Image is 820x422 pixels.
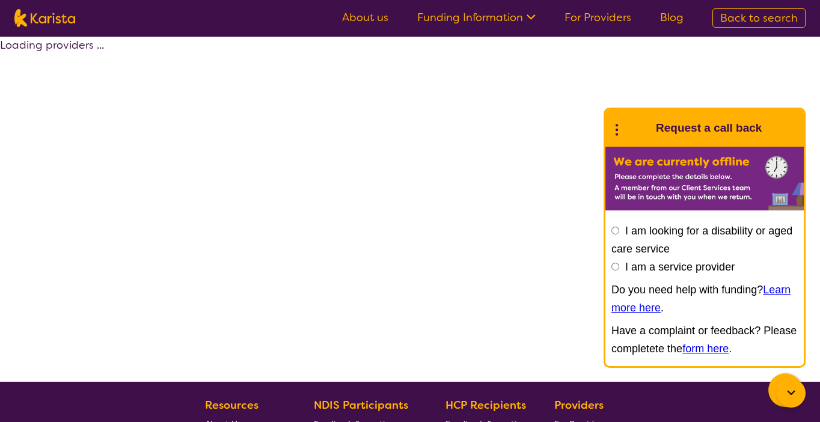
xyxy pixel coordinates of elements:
a: Blog [660,10,684,25]
b: Providers [554,398,604,412]
label: I am looking for a disability or aged care service [611,225,792,255]
img: Karista [625,116,649,140]
img: Karista logo [14,9,75,27]
span: Back to search [720,11,798,25]
h1: Request a call back [656,119,762,137]
a: Funding Information [417,10,536,25]
a: For Providers [565,10,631,25]
p: Do you need help with funding? . [611,281,798,317]
img: Karista offline chat form to request call back [605,147,804,210]
a: About us [342,10,388,25]
b: HCP Recipients [445,398,526,412]
a: form here [682,343,729,355]
label: I am a service provider [625,261,735,273]
button: Channel Menu [768,373,802,407]
b: NDIS Participants [314,398,408,412]
b: Resources [205,398,259,412]
p: Have a complaint or feedback? Please completete the . [611,322,798,358]
a: Back to search [712,8,806,28]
